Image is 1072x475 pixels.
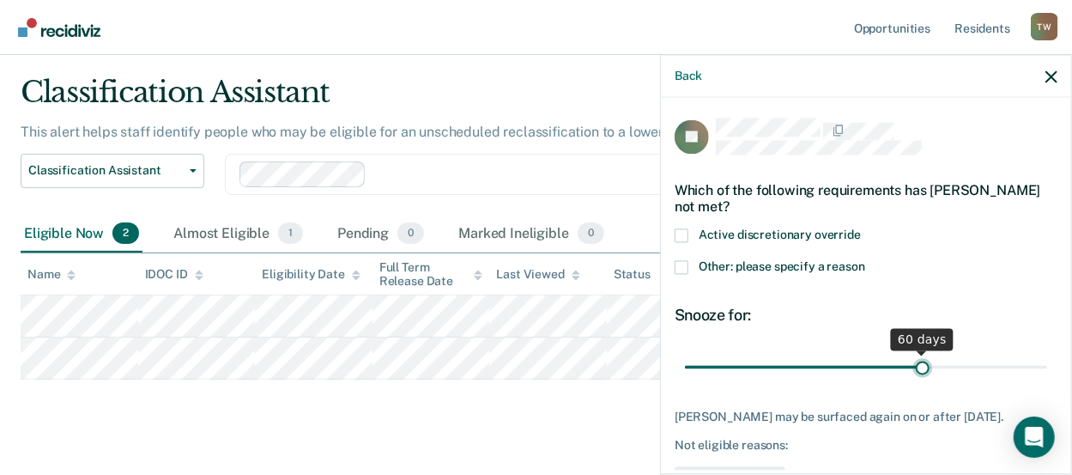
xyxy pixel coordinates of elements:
[614,267,651,282] div: Status
[1014,417,1055,458] div: Open Intercom Messenger
[675,439,1057,454] div: Not eligible reasons:
[21,216,142,253] div: Eligible Now
[379,260,483,289] div: Full Term Release Date
[27,267,76,282] div: Name
[699,228,861,242] span: Active discretionary override
[578,222,604,245] span: 0
[675,168,1057,228] div: Which of the following requirements has [PERSON_NAME] not met?
[1031,13,1058,40] button: Profile dropdown button
[675,69,702,83] button: Back
[675,307,1057,326] div: Snooze for:
[262,267,360,282] div: Eligibility Date
[334,216,427,253] div: Pending
[21,75,985,124] div: Classification Assistant
[496,267,579,282] div: Last Viewed
[28,163,183,178] span: Classification Assistant
[699,260,865,274] span: Other: please specify a reason
[455,216,608,253] div: Marked Ineligible
[170,216,306,253] div: Almost Eligible
[891,328,954,350] div: 60 days
[278,222,303,245] span: 1
[145,267,203,282] div: IDOC ID
[1031,13,1058,40] div: T W
[21,124,754,140] p: This alert helps staff identify people who may be eligible for an unscheduled reclassification to...
[675,410,1057,424] div: [PERSON_NAME] may be surfaced again on or after [DATE].
[397,222,424,245] span: 0
[18,18,100,37] img: Recidiviz
[112,222,139,245] span: 2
